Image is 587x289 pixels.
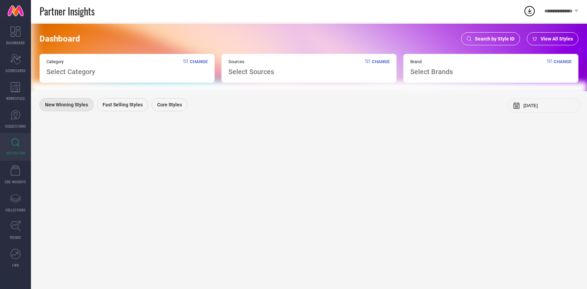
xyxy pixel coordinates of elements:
span: Brand [410,59,453,64]
span: Fast Selling Styles [102,102,143,107]
span: Search by Style ID [475,36,514,42]
span: COLLECTIONS [6,207,26,212]
span: SUGGESTIONS [5,124,26,129]
span: Category [46,59,95,64]
span: Change [372,59,390,76]
span: WORKSPACE [6,96,25,101]
span: Select Brands [410,68,453,76]
span: INSPIRATION [6,150,25,155]
span: Partner Insights [40,4,95,18]
span: Core Styles [157,102,182,107]
span: Select Sources [228,68,274,76]
span: Change [190,59,208,76]
span: SCORECARDS [6,68,26,73]
span: Select Category [46,68,95,76]
span: TRENDS [10,235,21,240]
span: CDC INSIGHTS [5,179,26,184]
span: Change [554,59,572,76]
span: View All Styles [541,36,573,42]
span: Dashboard [40,34,80,44]
span: New Winning Styles [45,102,88,107]
span: Sources [228,59,274,64]
span: DASHBOARD [6,40,25,45]
span: FWD [12,263,19,268]
input: Select month [523,103,575,108]
div: Open download list [523,5,536,17]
